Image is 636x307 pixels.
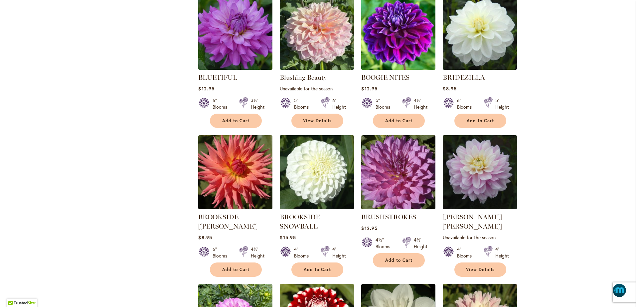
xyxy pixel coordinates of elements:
span: Add to Cart [222,118,249,124]
div: 4½' Height [414,97,427,110]
div: 4" Blooms [294,246,313,259]
div: 5" Blooms [294,97,313,110]
img: BROOKSIDE CHERI [198,135,272,209]
span: $12.95 [361,225,377,231]
span: $8.95 [443,85,456,92]
div: 5" Blooms [376,97,394,110]
a: BROOKSIDE SNOWBALL [280,204,354,211]
span: $12.95 [361,85,377,92]
div: 4½' Height [251,246,264,259]
div: 6" Blooms [213,97,231,110]
span: $15.95 [280,234,296,241]
span: Add to Cart [385,118,412,124]
a: BRUSHSTROKES [361,204,435,211]
div: 6' Height [332,97,346,110]
button: Add to Cart [291,262,343,277]
iframe: Launch Accessibility Center [5,283,24,302]
button: Add to Cart [454,114,506,128]
a: BOOGIE NITES [361,65,435,71]
span: Add to Cart [385,257,412,263]
span: View Details [466,267,495,272]
img: Charlotte Mae [443,135,517,209]
span: Add to Cart [222,267,249,272]
button: Add to Cart [210,262,262,277]
a: BROOKSIDE [PERSON_NAME] [198,213,257,230]
a: BOOGIE NITES [361,73,409,81]
div: 4" Blooms [457,246,476,259]
button: Add to Cart [210,114,262,128]
span: $12.95 [198,85,214,92]
a: BROOKSIDE CHERI [198,204,272,211]
div: 6" Blooms [457,97,476,110]
div: 4½" Blooms [376,237,394,250]
button: Add to Cart [373,253,425,267]
a: Bluetiful [198,65,272,71]
img: BROOKSIDE SNOWBALL [280,135,354,209]
div: 3½' Height [251,97,264,110]
span: Add to Cart [467,118,494,124]
a: BRIDEZILLA [443,73,485,81]
a: BLUETIFUL [198,73,237,81]
span: View Details [303,118,332,124]
span: Add to Cart [304,267,331,272]
button: Add to Cart [373,114,425,128]
p: Unavailable for the season [280,85,354,92]
img: BRUSHSTROKES [361,135,435,209]
a: BRUSHSTROKES [361,213,416,221]
a: BROOKSIDE SNOWBALL [280,213,320,230]
a: BRIDEZILLA [443,65,517,71]
p: Unavailable for the season [443,234,517,241]
div: 6" Blooms [213,246,231,259]
a: View Details [291,114,343,128]
span: $8.95 [198,234,212,241]
div: 4½' Height [414,237,427,250]
a: [PERSON_NAME] [PERSON_NAME] [443,213,502,230]
a: View Details [454,262,506,277]
div: 4' Height [332,246,346,259]
div: 5' Height [495,97,509,110]
a: Charlotte Mae [443,204,517,211]
a: Blushing Beauty [280,65,354,71]
div: 4' Height [495,246,509,259]
a: Blushing Beauty [280,73,327,81]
